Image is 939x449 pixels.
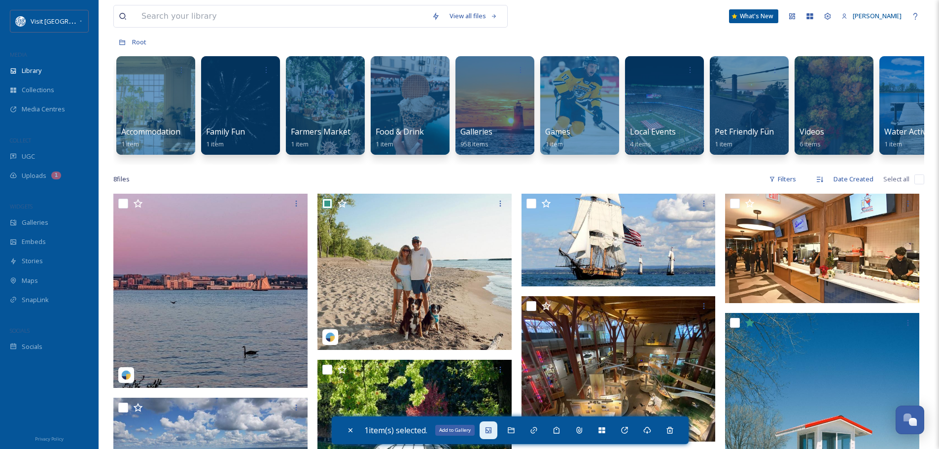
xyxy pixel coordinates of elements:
[22,342,42,351] span: Socials
[896,406,924,434] button: Open Chat
[376,126,424,137] span: Food & Drink
[10,51,27,58] span: MEDIA
[725,194,919,303] img: 05d9797d-73d4-4ed3-87df-e787b87904e1-p3Foodhall111821.webp
[35,436,64,442] span: Privacy Policy
[884,139,902,148] span: 1 item
[829,170,878,189] div: Date Created
[113,174,130,184] span: 8 file s
[715,126,774,137] span: Pet Friendly Fun
[10,203,33,210] span: WIDGETS
[883,174,909,184] span: Select all
[630,126,676,137] span: Local Events
[291,126,350,137] span: Farmers Market
[376,139,393,148] span: 1 item
[545,127,570,148] a: Games1 item
[22,85,54,95] span: Collections
[121,126,180,137] span: Accommodation
[132,37,146,46] span: Root
[121,127,180,148] a: Accommodation1 item
[764,170,801,189] div: Filters
[35,432,64,444] a: Privacy Policy
[545,139,563,148] span: 1 item
[836,6,906,26] a: [PERSON_NAME]
[630,127,676,148] a: Local Events4 items
[31,16,107,26] span: Visit [GEOGRAPHIC_DATA]
[630,139,651,148] span: 4 items
[22,104,65,114] span: Media Centres
[121,370,131,380] img: snapsea-logo.png
[376,127,424,148] a: Food & Drink1 item
[10,327,30,334] span: SOCIALS
[51,172,61,179] div: 1
[325,332,335,342] img: snapsea-logo.png
[545,126,570,137] span: Games
[22,237,46,246] span: Embeds
[132,36,146,48] a: Root
[137,5,427,27] input: Search your library
[715,139,732,148] span: 1 item
[460,127,492,148] a: Galleries958 items
[445,6,502,26] a: View all files
[113,194,308,388] img: _jeffreyallen_-6053257.jpg
[291,127,350,148] a: Farmers Market1 item
[853,11,902,20] span: [PERSON_NAME]
[522,296,716,442] img: trec-erie-pa.jpg
[22,218,48,227] span: Galleries
[460,126,492,137] span: Galleries
[317,194,512,349] img: alex_siford18-5976525.jpg
[10,137,31,144] span: COLLECT
[800,139,821,148] span: 6 items
[121,139,139,148] span: 1 item
[800,127,824,148] a: Videos6 items
[291,139,309,148] span: 1 item
[22,295,49,305] span: SnapLink
[460,139,488,148] span: 958 items
[715,127,774,148] a: Pet Friendly Fun1 item
[206,126,245,137] span: Family Fun
[206,127,245,148] a: Family Fun1 item
[22,171,46,180] span: Uploads
[206,139,224,148] span: 1 item
[16,16,26,26] img: download%20%281%29.png
[729,9,778,23] a: What's New
[22,256,43,266] span: Stories
[800,126,824,137] span: Videos
[22,276,38,285] span: Maps
[435,425,475,436] div: Add to Gallery
[522,194,716,286] img: 143276290_10157851727008639_4313502851707378313_n.jpg
[364,425,427,436] span: 1 item(s) selected.
[22,66,41,75] span: Library
[22,152,35,161] span: UGC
